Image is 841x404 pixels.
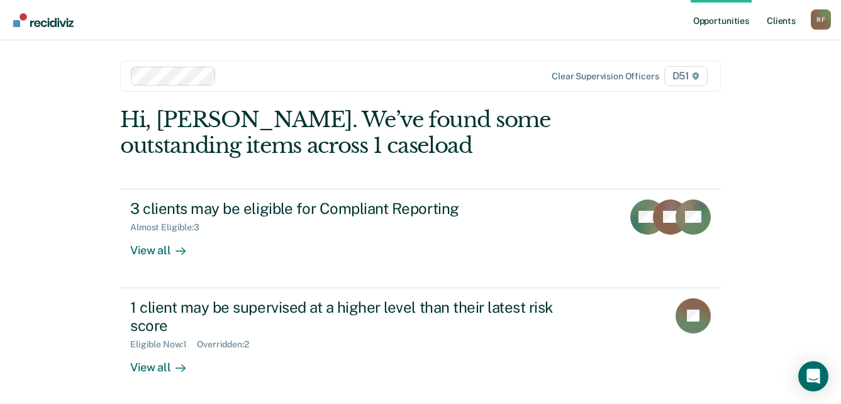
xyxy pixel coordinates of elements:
[197,339,259,350] div: Overridden : 2
[130,339,197,350] div: Eligible Now : 1
[552,71,659,82] div: Clear supervision officers
[13,13,74,27] img: Recidiviz
[130,233,201,257] div: View all
[798,361,828,391] div: Open Intercom Messenger
[130,350,201,374] div: View all
[130,199,572,218] div: 3 clients may be eligible for Compliant Reporting
[811,9,831,30] button: Profile dropdown button
[130,222,209,233] div: Almost Eligible : 3
[130,298,572,335] div: 1 client may be supervised at a higher level than their latest risk score
[811,9,831,30] div: R F
[120,107,601,159] div: Hi, [PERSON_NAME]. We’ve found some outstanding items across 1 caseload
[120,189,721,288] a: 3 clients may be eligible for Compliant ReportingAlmost Eligible:3View all
[664,66,708,86] span: D51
